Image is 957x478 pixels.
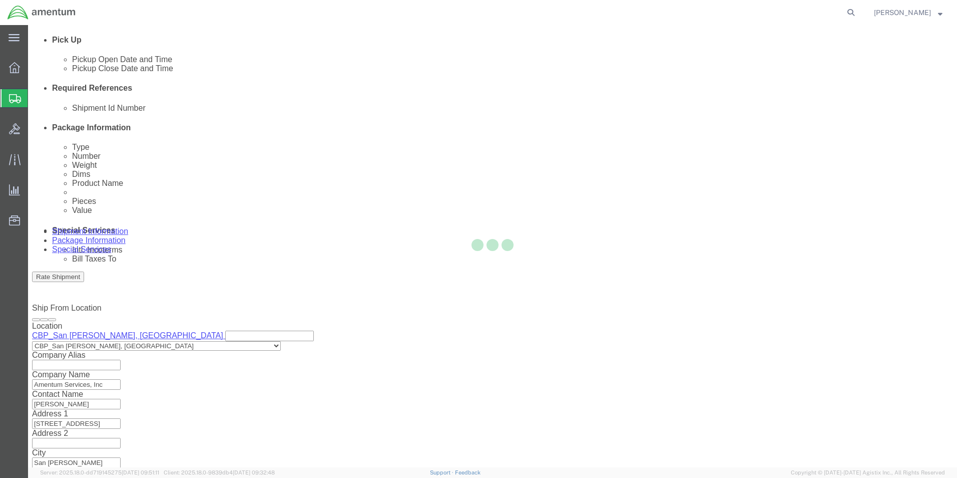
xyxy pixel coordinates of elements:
[164,469,275,475] span: Client: 2025.18.0-9839db4
[874,7,931,18] span: Forrest Gregg
[791,468,945,477] span: Copyright © [DATE]-[DATE] Agistix Inc., All Rights Reserved
[455,469,481,475] a: Feedback
[430,469,455,475] a: Support
[7,5,76,20] img: logo
[873,7,943,19] button: [PERSON_NAME]
[233,469,275,475] span: [DATE] 09:32:48
[122,469,159,475] span: [DATE] 09:51:11
[40,469,159,475] span: Server: 2025.18.0-dd719145275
